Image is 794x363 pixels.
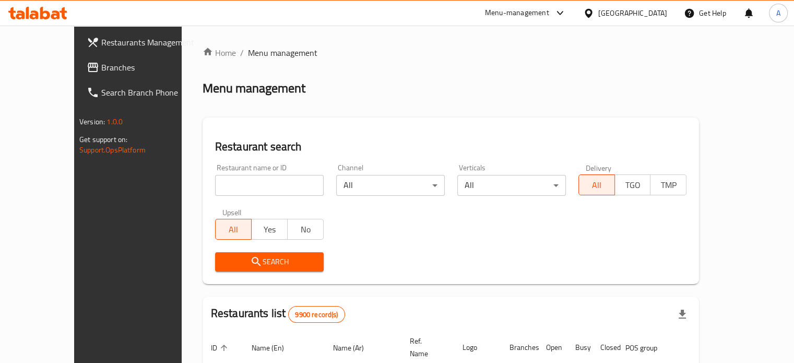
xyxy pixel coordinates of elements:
[215,175,324,196] input: Search for restaurant name or ID..
[223,255,315,268] span: Search
[336,175,445,196] div: All
[220,222,247,237] span: All
[240,46,244,59] li: /
[101,86,198,99] span: Search Branch Phone
[485,7,549,19] div: Menu-management
[106,115,123,128] span: 1.0.0
[78,55,207,80] a: Branches
[78,80,207,105] a: Search Branch Phone
[457,175,566,196] div: All
[619,178,647,193] span: TGO
[650,174,686,195] button: TMP
[215,139,687,155] h2: Restaurant search
[79,133,127,146] span: Get support on:
[248,46,317,59] span: Menu management
[203,46,700,59] nav: breadcrumb
[101,36,198,49] span: Restaurants Management
[251,219,288,240] button: Yes
[670,302,695,327] div: Export file
[203,80,305,97] h2: Menu management
[655,178,682,193] span: TMP
[252,342,298,354] span: Name (En)
[776,7,780,19] span: A
[614,174,651,195] button: TGO
[333,342,377,354] span: Name (Ar)
[598,7,667,19] div: [GEOGRAPHIC_DATA]
[625,342,671,354] span: POS group
[79,143,146,157] a: Support.OpsPlatform
[289,310,344,320] span: 9900 record(s)
[203,46,236,59] a: Home
[215,252,324,272] button: Search
[211,306,345,323] h2: Restaurants list
[410,335,442,360] span: Ref. Name
[215,219,252,240] button: All
[583,178,611,193] span: All
[292,222,319,237] span: No
[256,222,283,237] span: Yes
[79,115,105,128] span: Version:
[222,208,242,216] label: Upsell
[78,30,207,55] a: Restaurants Management
[211,342,231,354] span: ID
[101,61,198,74] span: Branches
[287,219,324,240] button: No
[586,164,612,171] label: Delivery
[578,174,615,195] button: All
[288,306,345,323] div: Total records count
